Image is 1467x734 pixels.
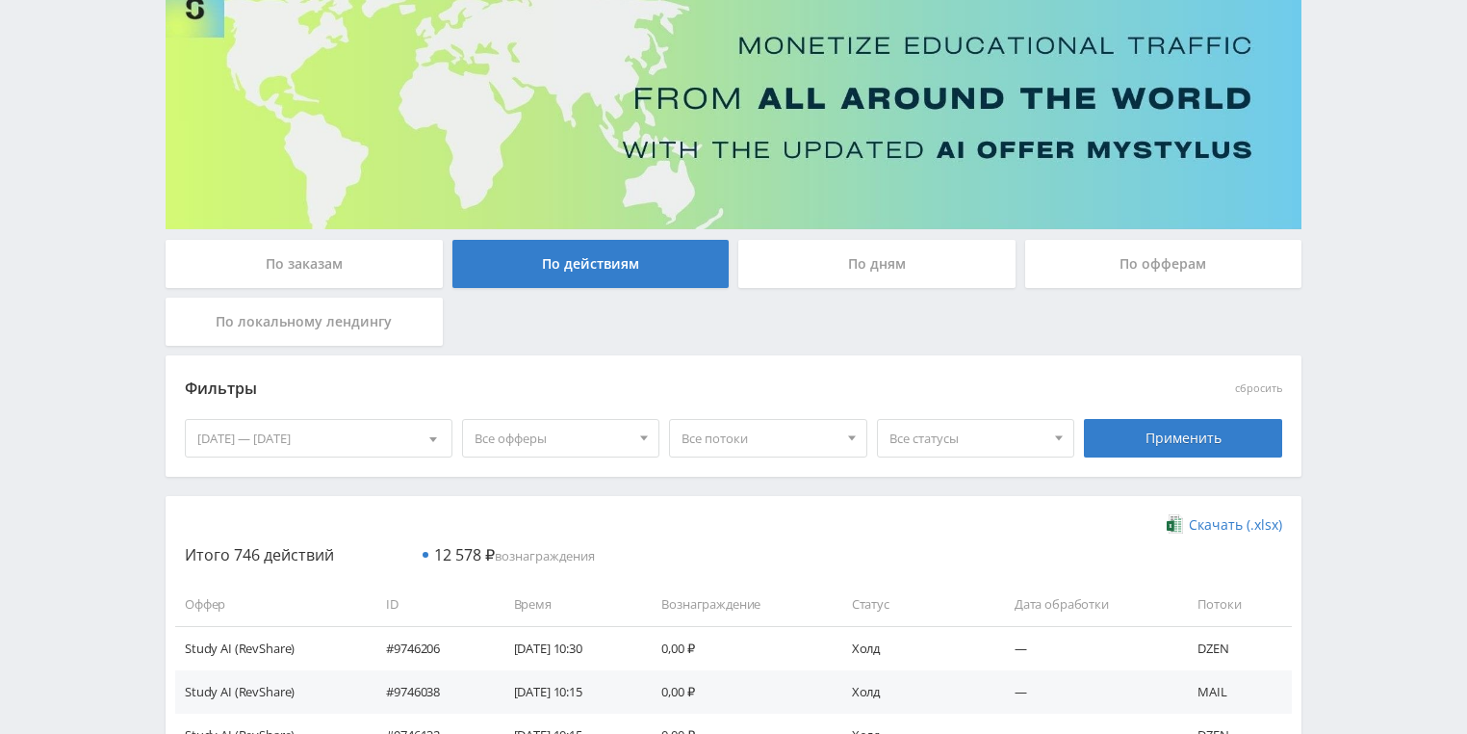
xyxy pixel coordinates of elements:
td: Время [495,583,643,626]
td: Холд [833,670,995,714]
td: MAIL [1178,670,1292,714]
span: Все потоки [682,420,837,457]
div: По офферам [1025,240,1302,288]
td: [DATE] 10:30 [495,626,643,669]
td: Study AI (RevShare) [175,626,367,669]
td: Статус [833,583,995,626]
div: [DATE] — [DATE] [186,420,451,457]
td: #9746206 [367,626,494,669]
span: Итого 746 действий [185,544,334,565]
td: [DATE] 10:15 [495,670,643,714]
span: Все офферы [475,420,631,457]
div: По действиям [452,240,730,288]
td: Дата обработки [995,583,1179,626]
td: — [995,626,1179,669]
td: — [995,670,1179,714]
td: #9746038 [367,670,494,714]
td: Потоки [1178,583,1292,626]
td: Оффер [175,583,367,626]
img: xlsx [1167,514,1183,534]
a: Скачать (.xlsx) [1167,515,1282,535]
span: Все статусы [889,420,1045,457]
div: По заказам [166,240,443,288]
td: Study AI (RevShare) [175,670,367,714]
div: По дням [738,240,1016,288]
span: Скачать (.xlsx) [1189,517,1282,533]
td: ID [367,583,494,626]
td: Холд [833,626,995,669]
div: По локальному лендингу [166,298,443,346]
td: 0,00 ₽ [642,670,832,714]
div: Фильтры [185,375,1006,404]
span: 12 578 ₽ [434,544,495,565]
div: Применить [1084,419,1282,458]
td: Вознаграждение [642,583,832,626]
span: вознаграждения [434,547,595,564]
td: DZEN [1178,626,1292,669]
button: сбросить [1235,382,1282,395]
td: 0,00 ₽ [642,626,832,669]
